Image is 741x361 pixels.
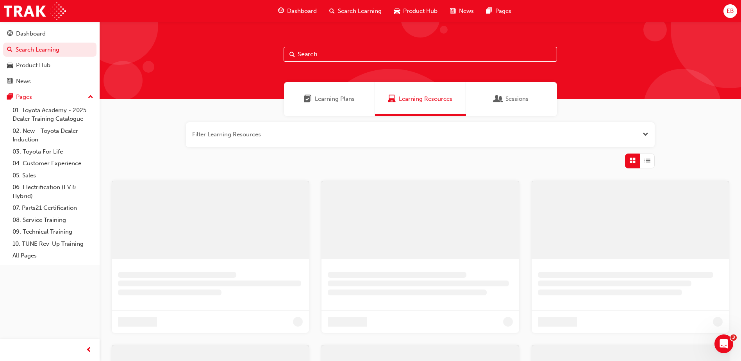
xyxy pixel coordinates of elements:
[9,181,96,202] a: 06. Electrification (EV & Hybrid)
[338,7,382,16] span: Search Learning
[9,104,96,125] a: 01. Toyota Academy - 2025 Dealer Training Catalogue
[323,3,388,19] a: search-iconSearch Learning
[495,95,502,104] span: Sessions
[9,202,96,214] a: 07. Parts21 Certification
[7,94,13,101] span: pages-icon
[3,27,96,41] a: Dashboard
[7,62,13,69] span: car-icon
[480,3,518,19] a: pages-iconPages
[495,7,511,16] span: Pages
[723,4,737,18] button: EB
[16,29,46,38] div: Dashboard
[287,7,317,16] span: Dashboard
[9,146,96,158] a: 03. Toyota For Life
[7,46,12,54] span: search-icon
[9,157,96,170] a: 04. Customer Experience
[375,82,466,116] a: Learning ResourcesLearning Resources
[388,95,396,104] span: Learning Resources
[7,30,13,38] span: guage-icon
[7,78,13,85] span: news-icon
[630,156,636,165] span: Grid
[284,82,375,116] a: Learning PlansLearning Plans
[403,7,437,16] span: Product Hub
[9,238,96,250] a: 10. TUNE Rev-Up Training
[284,47,557,62] input: Search...
[444,3,480,19] a: news-iconNews
[3,90,96,104] button: Pages
[505,95,529,104] span: Sessions
[16,61,50,70] div: Product Hub
[730,334,737,341] span: 3
[450,6,456,16] span: news-icon
[272,3,323,19] a: guage-iconDashboard
[16,93,32,102] div: Pages
[304,95,312,104] span: Learning Plans
[399,95,452,104] span: Learning Resources
[643,130,648,139] button: Open the filter
[486,6,492,16] span: pages-icon
[3,74,96,89] a: News
[727,7,734,16] span: EB
[9,214,96,226] a: 08. Service Training
[16,77,31,86] div: News
[88,92,93,102] span: up-icon
[394,6,400,16] span: car-icon
[329,6,335,16] span: search-icon
[3,43,96,57] a: Search Learning
[645,156,650,165] span: List
[3,25,96,90] button: DashboardSearch LearningProduct HubNews
[86,345,92,355] span: prev-icon
[3,58,96,73] a: Product Hub
[4,2,66,20] img: Trak
[9,125,96,146] a: 02. New - Toyota Dealer Induction
[9,250,96,262] a: All Pages
[466,82,557,116] a: SessionsSessions
[289,50,295,59] span: Search
[459,7,474,16] span: News
[714,334,733,353] iframe: Intercom live chat
[388,3,444,19] a: car-iconProduct Hub
[9,170,96,182] a: 05. Sales
[9,226,96,238] a: 09. Technical Training
[315,95,355,104] span: Learning Plans
[278,6,284,16] span: guage-icon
